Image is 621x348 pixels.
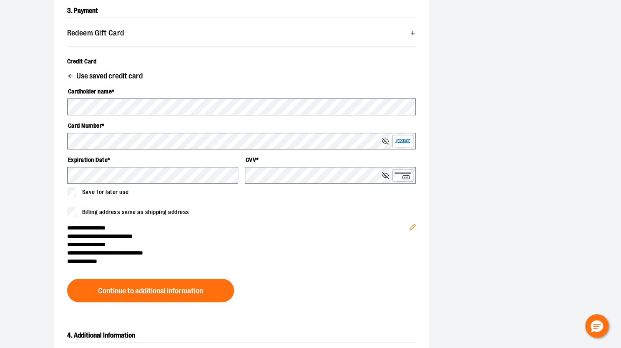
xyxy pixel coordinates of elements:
[67,153,238,167] label: Expiration Date *
[67,4,416,18] h2: 3. Payment
[67,84,416,98] label: Cardholder name *
[82,188,129,197] span: Save for later use
[67,279,234,302] button: Continue to additional information
[98,287,203,295] span: Continue to additional information
[67,29,124,37] span: Redeem Gift Card
[67,72,143,82] button: Use saved credit card
[67,187,77,197] input: Save for later use
[245,153,416,167] label: CVV *
[67,58,97,65] span: Credit Card
[67,329,416,343] h2: 4. Additional Information
[585,314,608,338] button: Hello, have a question? Let’s chat.
[67,25,416,41] button: Redeem Gift Card
[67,207,77,217] input: Billing address same as shipping address
[402,210,422,240] button: Edit
[82,208,189,217] span: Billing address same as shipping address
[67,119,416,133] label: Card Number *
[76,72,143,80] span: Use saved credit card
